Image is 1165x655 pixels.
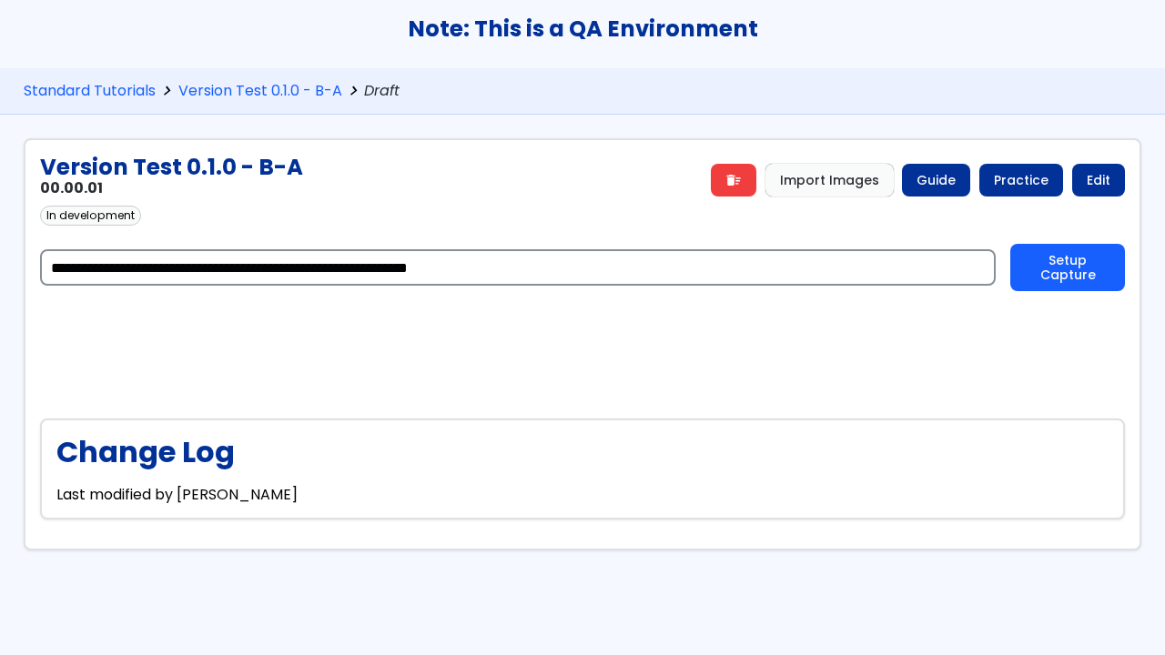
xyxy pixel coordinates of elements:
[56,435,1109,469] h2: Change Log
[40,155,303,180] h2: Version Test 0.1.0 - B-A
[979,164,1063,196] a: Practice
[725,173,742,187] span: delete_sweep
[1072,164,1125,196] a: Edit
[24,83,156,100] a: Standard Tutorials
[765,164,894,196] button: Import Images
[711,164,756,196] a: delete_sweep
[342,83,365,100] span: chevron_right
[1010,244,1125,291] button: Setup Capture
[364,83,403,100] span: Draft
[40,206,141,226] div: In development
[902,164,970,196] a: Guide
[40,418,1125,519] div: Last modified by [PERSON_NAME]
[40,180,303,196] h3: 00.00.01
[156,83,178,100] span: chevron_right
[178,83,342,100] a: Version Test 0.1.0 - B-A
